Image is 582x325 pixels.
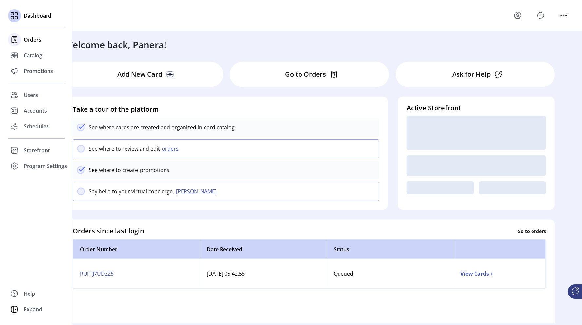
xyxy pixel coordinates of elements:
span: Storefront [24,146,50,154]
h4: Active Storefront [407,103,546,113]
span: Expand [24,305,42,313]
th: Status [327,239,454,259]
span: Promotions [24,67,53,75]
th: Date Received [200,239,327,259]
p: Go to Orders [285,69,326,79]
p: See where cards are created and organized in [89,124,202,131]
button: Publisher Panel [535,10,546,21]
p: promotions [138,166,169,174]
span: Users [24,91,38,99]
span: Dashboard [24,12,51,20]
button: orders [160,145,183,153]
td: [DATE] 05:42:55 [200,259,327,288]
p: card catalog [202,124,235,131]
span: Accounts [24,107,47,115]
p: See where to create [89,166,138,174]
span: Schedules [24,123,49,130]
span: Catalog [24,51,42,59]
h3: Welcome back, Panera! [64,38,166,51]
p: Ask for Help [452,69,491,79]
th: Order Number [73,239,200,259]
h4: Take a tour of the platform [73,105,379,114]
td: RUI1IJ7UDZZ5 [73,259,200,288]
p: Go to orders [517,227,546,234]
span: Program Settings [24,162,67,170]
td: Queued [327,259,454,288]
span: Orders [24,36,41,44]
p: Add New Card [117,69,162,79]
h4: Orders since last login [73,226,144,236]
button: menu [558,10,569,21]
span: Help [24,290,35,297]
td: View Cards [454,259,546,288]
button: [PERSON_NAME] [174,187,221,195]
button: menu [513,10,523,21]
p: Say hello to your virtual concierge, [89,187,174,195]
p: See where to review and edit [89,145,160,153]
